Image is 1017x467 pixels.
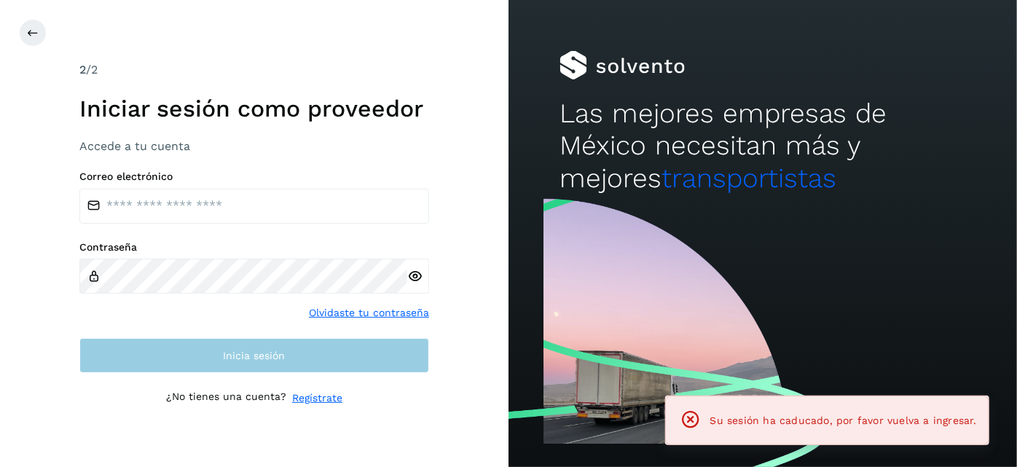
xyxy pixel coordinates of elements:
[559,98,966,195] h2: Las mejores empresas de México necesitan más y mejores
[309,305,429,321] a: Olvidaste tu contraseña
[224,350,286,361] span: Inicia sesión
[79,61,429,79] div: /2
[166,391,286,406] p: ¿No tienes una cuenta?
[79,63,86,76] span: 2
[79,338,429,373] button: Inicia sesión
[79,241,429,254] label: Contraseña
[79,170,429,183] label: Correo electrónico
[79,139,429,153] h3: Accede a tu cuenta
[710,415,977,426] span: Su sesión ha caducado, por favor vuelva a ingresar.
[79,95,429,122] h1: Iniciar sesión como proveedor
[292,391,342,406] a: Regístrate
[661,162,836,194] span: transportistas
